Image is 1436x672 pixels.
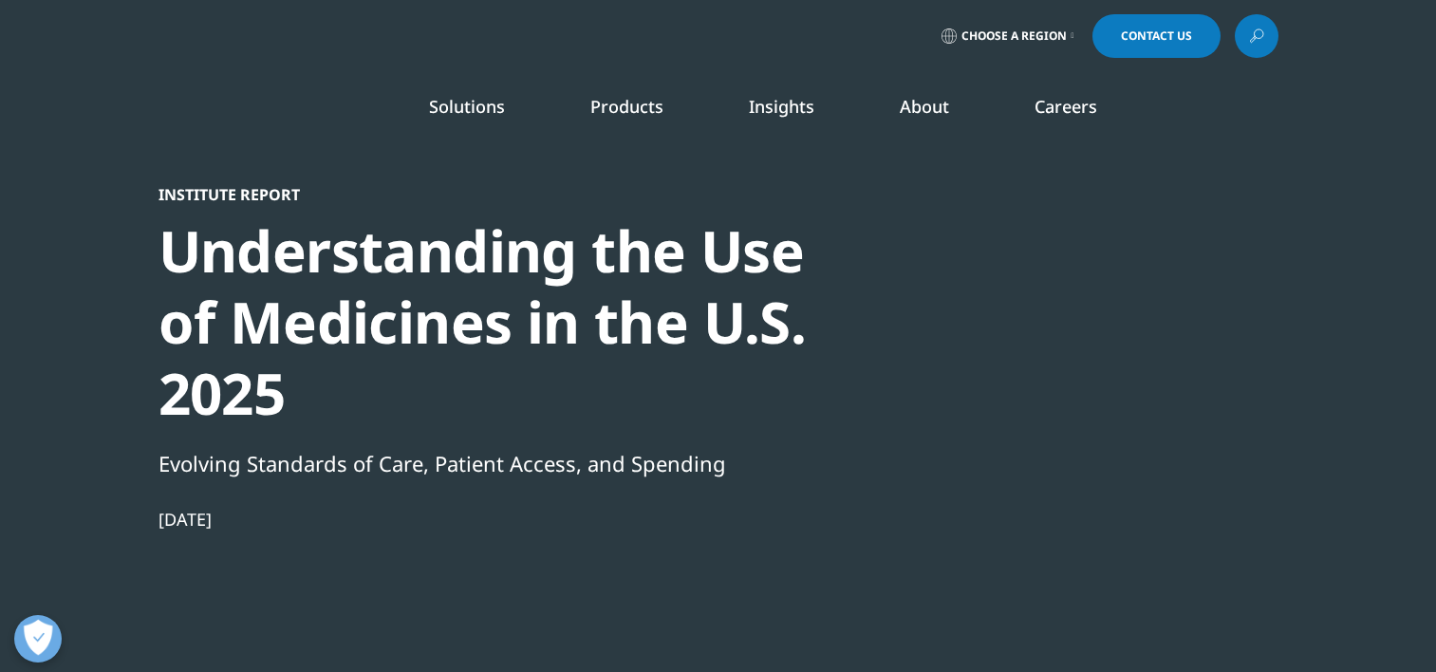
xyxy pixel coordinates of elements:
[900,95,949,118] a: About
[159,447,810,479] div: Evolving Standards of Care, Patient Access, and Spending
[749,95,814,118] a: Insights
[590,95,663,118] a: Products
[318,66,1278,156] nav: Primary
[429,95,505,118] a: Solutions
[961,28,1067,44] span: Choose a Region
[1035,95,1097,118] a: Careers
[14,615,62,663] button: Open Preferences
[1121,30,1192,42] span: Contact Us
[1092,14,1221,58] a: Contact Us
[159,185,810,204] div: Institute Report
[159,215,810,429] div: Understanding the Use of Medicines in the U.S. 2025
